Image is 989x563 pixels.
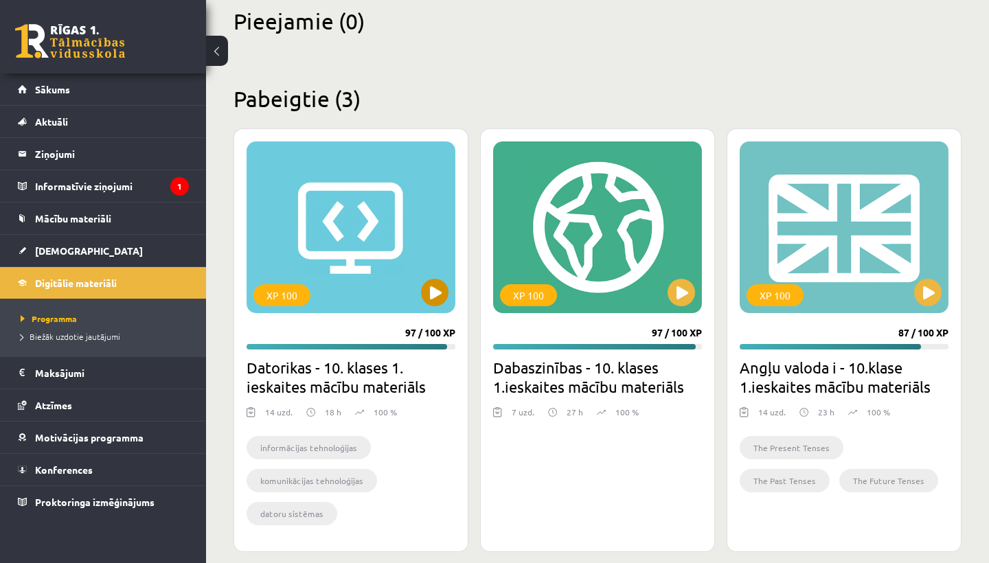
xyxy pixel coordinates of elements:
[18,422,189,453] a: Motivācijas programma
[21,312,192,325] a: Programma
[21,313,77,324] span: Programma
[35,83,70,95] span: Sākums
[867,406,890,418] p: 100 %
[265,406,293,426] div: 14 uzd.
[567,406,583,418] p: 27 h
[18,267,189,299] a: Digitālie materiāli
[247,469,377,492] li: komunikācijas tehnoloģijas
[35,212,111,225] span: Mācību materiāli
[818,406,834,418] p: 23 h
[247,358,455,396] h2: Datorikas - 10. klases 1. ieskaites mācību materiāls
[18,357,189,389] a: Maksājumi
[512,406,534,426] div: 7 uzd.
[325,406,341,418] p: 18 h
[35,431,144,444] span: Motivācijas programma
[35,463,93,476] span: Konferences
[18,454,189,485] a: Konferences
[35,496,155,508] span: Proktoringa izmēģinājums
[740,358,948,396] h2: Angļu valoda i - 10.klase 1.ieskaites mācību materiāls
[740,469,830,492] li: The Past Tenses
[35,244,143,257] span: [DEMOGRAPHIC_DATA]
[15,24,125,58] a: Rīgas 1. Tālmācības vidusskola
[247,436,371,459] li: informācijas tehnoloģijas
[493,358,702,396] h2: Dabaszinības - 10. klases 1.ieskaites mācību materiāls
[234,8,962,34] h2: Pieejamie (0)
[35,115,68,128] span: Aktuāli
[615,406,639,418] p: 100 %
[170,177,189,196] i: 1
[747,284,804,306] div: XP 100
[247,502,337,525] li: datoru sistēmas
[740,436,843,459] li: The Present Tenses
[18,138,189,170] a: Ziņojumi
[839,469,938,492] li: The Future Tenses
[374,406,397,418] p: 100 %
[35,399,72,411] span: Atzīmes
[18,486,189,518] a: Proktoringa izmēģinājums
[18,170,189,202] a: Informatīvie ziņojumi1
[35,357,189,389] legend: Maksājumi
[18,389,189,421] a: Atzīmes
[18,73,189,105] a: Sākums
[35,138,189,170] legend: Ziņojumi
[758,406,786,426] div: 14 uzd.
[18,106,189,137] a: Aktuāli
[253,284,310,306] div: XP 100
[35,170,189,202] legend: Informatīvie ziņojumi
[500,284,557,306] div: XP 100
[21,331,120,342] span: Biežāk uzdotie jautājumi
[35,277,117,289] span: Digitālie materiāli
[21,330,192,343] a: Biežāk uzdotie jautājumi
[234,85,962,112] h2: Pabeigtie (3)
[18,235,189,266] a: [DEMOGRAPHIC_DATA]
[18,203,189,234] a: Mācību materiāli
